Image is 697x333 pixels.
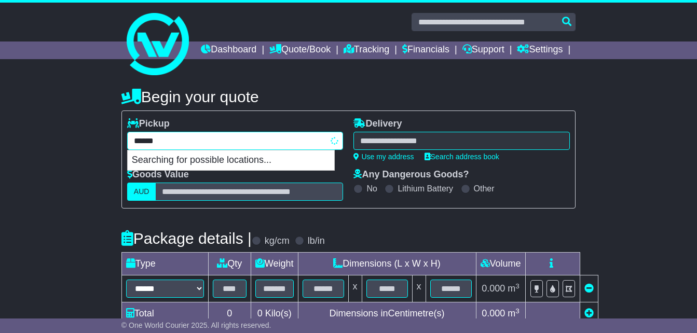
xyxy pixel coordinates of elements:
label: AUD [127,183,156,201]
a: Add new item [584,308,594,318]
typeahead: Please provide city [127,132,344,150]
td: x [348,275,362,302]
label: Delivery [353,118,402,130]
sup: 3 [515,282,520,290]
a: Remove this item [584,283,594,294]
td: x [412,275,426,302]
span: 0 [257,308,263,318]
a: Settings [517,41,563,59]
span: m [508,283,520,294]
a: Dashboard [201,41,256,59]
td: Weight [251,253,298,275]
td: 0 [208,302,251,325]
span: 0.000 [482,283,505,294]
h4: Begin your quote [121,88,576,105]
a: Use my address [353,152,414,161]
span: m [508,308,520,318]
label: kg/cm [265,235,290,247]
td: Qty [208,253,251,275]
sup: 3 [515,307,520,315]
label: Other [474,184,495,193]
a: Support [462,41,504,59]
a: Quote/Book [269,41,331,59]
label: Lithium Battery [398,184,453,193]
a: Financials [402,41,449,59]
label: lb/in [308,235,325,247]
td: Dimensions (L x W x H) [298,253,476,275]
a: Search address book [425,152,499,161]
label: Any Dangerous Goods? [353,169,469,181]
td: Dimensions in Centimetre(s) [298,302,476,325]
a: Tracking [344,41,389,59]
span: 0.000 [482,308,505,318]
td: Kilo(s) [251,302,298,325]
p: Searching for possible locations... [128,150,334,170]
td: Total [121,302,208,325]
label: No [366,184,377,193]
label: Pickup [127,118,170,130]
span: © One World Courier 2025. All rights reserved. [121,321,271,329]
h4: Package details | [121,230,252,247]
label: Goods Value [127,169,189,181]
td: Volume [476,253,525,275]
td: Type [121,253,208,275]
